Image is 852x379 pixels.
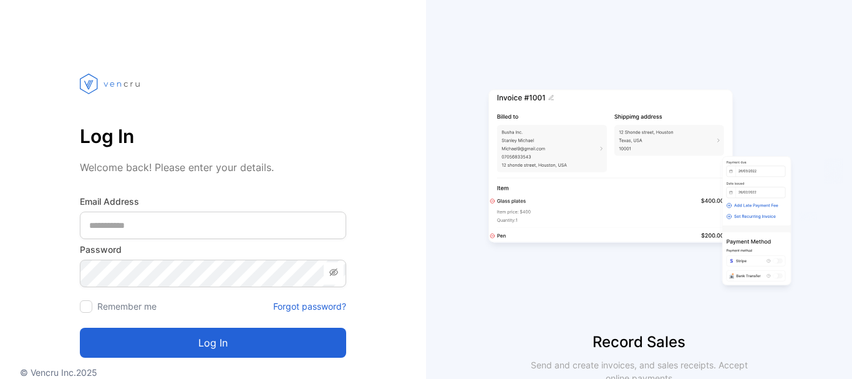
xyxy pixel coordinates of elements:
img: slider image [483,50,795,331]
label: Remember me [97,301,157,312]
a: Forgot password? [273,300,346,313]
p: Log In [80,121,346,151]
label: Email Address [80,195,346,208]
label: Password [80,243,346,256]
p: Record Sales [426,331,852,353]
p: Welcome back! Please enter your details. [80,160,346,175]
button: Log in [80,328,346,358]
img: vencru logo [80,50,142,117]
